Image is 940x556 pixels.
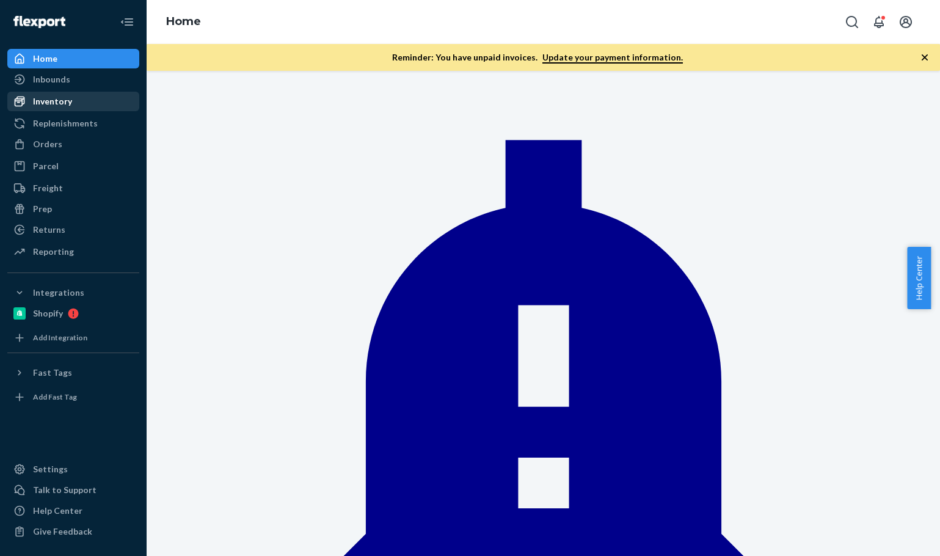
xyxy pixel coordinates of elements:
[33,160,59,172] div: Parcel
[840,10,864,34] button: Open Search Box
[7,480,139,500] a: Talk to Support
[907,247,931,309] button: Help Center
[33,484,97,496] div: Talk to Support
[33,505,82,517] div: Help Center
[7,283,139,302] button: Integrations
[7,242,139,262] a: Reporting
[33,307,63,320] div: Shopify
[7,92,139,111] a: Inventory
[7,49,139,68] a: Home
[33,138,62,150] div: Orders
[7,501,139,521] a: Help Center
[894,10,918,34] button: Open account menu
[33,367,72,379] div: Fast Tags
[7,70,139,89] a: Inbounds
[7,156,139,176] a: Parcel
[33,463,68,475] div: Settings
[33,182,63,194] div: Freight
[33,525,92,538] div: Give Feedback
[867,10,891,34] button: Open notifications
[33,287,84,299] div: Integrations
[33,73,70,86] div: Inbounds
[33,332,87,343] div: Add Integration
[7,304,139,323] a: Shopify
[33,246,74,258] div: Reporting
[166,15,201,28] a: Home
[33,95,72,108] div: Inventory
[7,220,139,240] a: Returns
[115,10,139,34] button: Close Navigation
[33,203,52,215] div: Prep
[7,178,139,198] a: Freight
[7,328,139,348] a: Add Integration
[13,16,65,28] img: Flexport logo
[542,52,683,64] a: Update your payment information.
[7,387,139,407] a: Add Fast Tag
[7,199,139,219] a: Prep
[33,117,98,130] div: Replenishments
[7,363,139,382] button: Fast Tags
[33,53,57,65] div: Home
[392,51,683,64] p: Reminder: You have unpaid invoices.
[156,4,211,40] ol: breadcrumbs
[33,392,77,402] div: Add Fast Tag
[7,459,139,479] a: Settings
[7,134,139,154] a: Orders
[7,522,139,541] button: Give Feedback
[7,114,139,133] a: Replenishments
[33,224,65,236] div: Returns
